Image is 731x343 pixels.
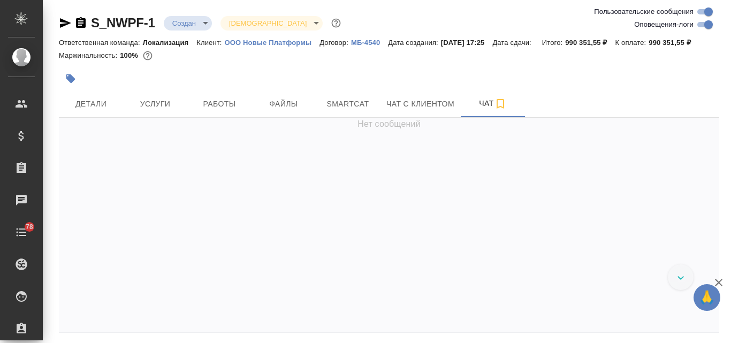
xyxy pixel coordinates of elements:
[169,19,199,28] button: Создан
[698,286,716,309] span: 🙏
[164,16,212,31] div: Создан
[19,222,40,232] span: 78
[615,39,649,47] p: К оплате:
[65,97,117,111] span: Детали
[357,118,421,131] span: Нет сообщений
[130,97,181,111] span: Услуги
[467,97,519,110] span: Чат
[329,16,343,30] button: Доп статусы указывают на важность/срочность заказа
[59,39,143,47] p: Ответственная команда:
[59,51,120,59] p: Маржинальность:
[492,39,534,47] p: Дата сдачи:
[594,6,694,17] span: Пользовательские сообщения
[258,97,309,111] span: Файлы
[3,219,40,246] a: 78
[59,67,82,90] button: Добавить тэг
[220,16,323,31] div: Создан
[388,39,440,47] p: Дата создания:
[386,97,454,111] span: Чат с клиентом
[542,39,565,47] p: Итого:
[351,37,388,47] a: МБ-4540
[74,17,87,29] button: Скопировать ссылку
[225,39,320,47] p: ООО Новые Платформы
[59,17,72,29] button: Скопировать ссылку для ЯМессенджера
[634,19,694,30] span: Оповещения-логи
[194,97,245,111] span: Работы
[91,16,155,30] a: S_NWPF-1
[694,284,720,311] button: 🙏
[494,97,507,110] svg: Подписаться
[351,39,388,47] p: МБ-4540
[196,39,224,47] p: Клиент:
[143,39,197,47] p: Локализация
[441,39,493,47] p: [DATE] 17:25
[319,39,351,47] p: Договор:
[565,39,615,47] p: 990 351,55 ₽
[649,39,698,47] p: 990 351,55 ₽
[225,37,320,47] a: ООО Новые Платформы
[120,51,141,59] p: 100%
[322,97,374,111] span: Smartcat
[226,19,310,28] button: [DEMOGRAPHIC_DATA]
[141,49,155,63] button: 0.00 RUB;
